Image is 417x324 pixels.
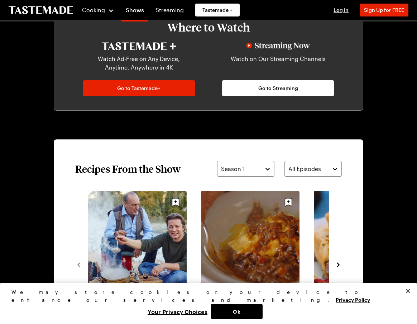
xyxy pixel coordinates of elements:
[288,165,321,173] span: All Episodes
[117,85,160,92] span: Go to Tastemade+
[87,54,191,72] p: Watch Ad-Free on Any Device, Anytime, Anywhere in 4K
[76,21,341,34] h3: Where to Watch
[335,260,342,268] button: navigate to next item
[144,304,211,319] button: Your Privacy Choices
[102,42,176,50] img: Tastemade+
[327,6,355,14] button: Log In
[202,6,233,14] span: Tastemade +
[82,1,114,19] button: Cooking
[169,195,182,209] button: Save recipe
[221,165,245,173] span: Season 1
[246,42,310,50] img: Streaming
[282,195,295,209] button: Save recipe
[258,85,298,92] span: Go to Streaming
[336,296,370,303] a: More information about your privacy, opens in a new tab
[9,6,73,14] a: To Tastemade Home Page
[400,283,416,299] button: Close
[82,6,105,13] span: Cooking
[334,7,349,13] span: Log In
[11,288,399,319] div: Privacy
[217,161,274,177] button: Season 1
[211,304,263,319] button: Ok
[75,162,181,175] h2: Recipes From the Show
[195,4,240,16] a: Tastemade +
[11,288,399,304] div: We may store cookies on your device to enhance our services and marketing.
[121,1,148,22] a: Shows
[360,4,408,16] button: Sign Up for FREE
[226,54,330,72] p: Watch on Our Streaming Channels
[83,80,195,96] a: Go to Tastemade+
[364,7,404,13] span: Sign Up for FREE
[75,260,82,268] button: navigate to previous item
[222,80,334,96] a: Go to Streaming
[284,161,342,177] button: All Episodes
